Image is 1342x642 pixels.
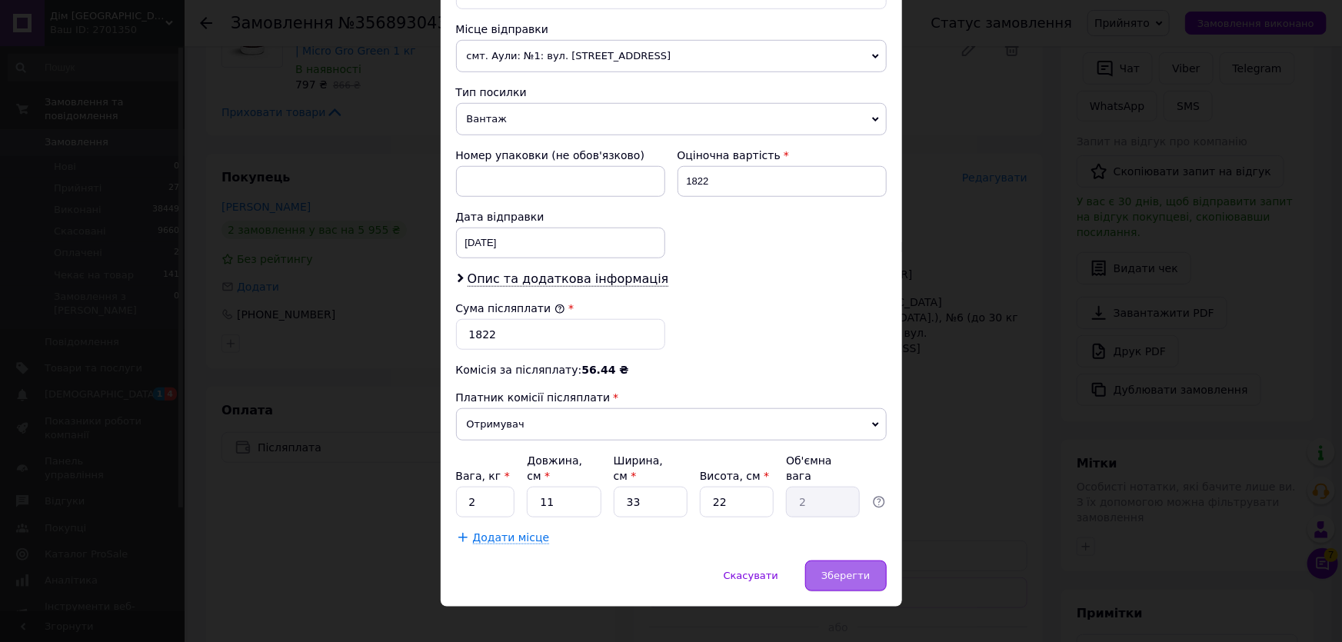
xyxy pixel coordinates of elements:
div: Номер упаковки (не обов'язково) [456,148,665,163]
label: Ширина, см [614,454,663,482]
span: Зберегти [821,570,870,581]
span: смт. Аули: №1: вул. [STREET_ADDRESS] [456,40,887,72]
span: Додати місце [473,531,550,544]
span: Опис та додаткова інформація [468,271,669,287]
div: Дата відправки [456,209,665,225]
span: Платник комісії післяплати [456,391,611,404]
div: Комісія за післяплату: [456,362,887,378]
label: Довжина, см [527,454,582,482]
div: Об'ємна вага [786,453,860,484]
span: Тип посилки [456,86,527,98]
label: Висота, см [700,470,769,482]
span: 56.44 ₴ [581,364,628,376]
span: Вантаж [456,103,887,135]
span: Місце відправки [456,23,549,35]
div: Оціночна вартість [678,148,887,163]
span: Скасувати [724,570,778,581]
label: Сума післяплати [456,302,565,314]
label: Вага, кг [456,470,510,482]
span: Отримувач [456,408,887,441]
